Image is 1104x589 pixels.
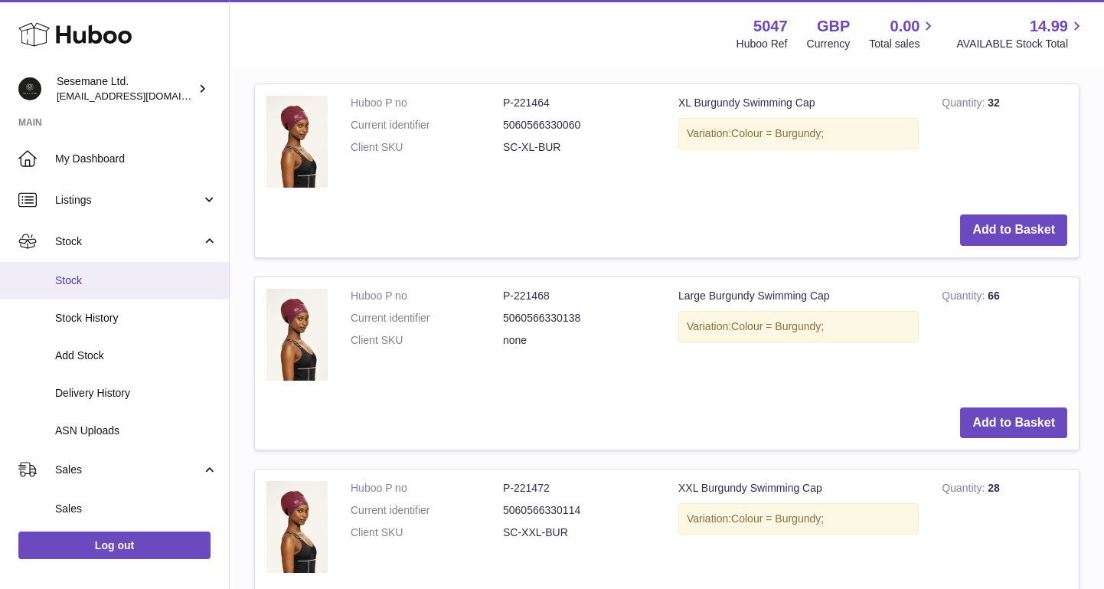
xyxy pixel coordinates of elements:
[351,481,503,496] dt: Huboo P no
[57,74,194,103] div: Sesemane Ltd.
[956,37,1086,51] span: AVAILABLE Stock Total
[678,118,919,149] div: Variation:
[503,503,655,518] dd: 5060566330114
[55,311,217,326] span: Stock History
[667,84,930,203] td: XL Burgundy Swimming Cap
[930,470,1079,588] td: 28
[731,320,824,332] span: Colour = Burgundy;
[266,481,328,573] img: XXL Burgundy Swimming Cap
[731,512,824,525] span: Colour = Burgundy;
[503,525,655,540] dd: SC-XXL-BUR
[55,273,217,288] span: Stock
[503,96,655,110] dd: P-221464
[55,463,201,477] span: Sales
[930,277,1079,396] td: 66
[18,77,41,100] img: info@soulcap.com
[503,311,655,326] dd: 5060566330138
[667,470,930,588] td: XXL Burgundy Swimming Cap
[351,289,503,303] dt: Huboo P no
[942,97,988,113] strong: Quantity
[351,333,503,348] dt: Client SKU
[266,289,328,381] img: Large Burgundy Swimming Cap
[869,16,937,51] a: 0.00 Total sales
[503,118,655,133] dd: 5060566330060
[942,482,988,498] strong: Quantity
[503,140,655,155] dd: SC-XL-BUR
[817,16,850,37] strong: GBP
[351,525,503,540] dt: Client SKU
[55,424,217,438] span: ASN Uploads
[869,37,937,51] span: Total sales
[55,234,201,249] span: Stock
[1030,16,1068,37] span: 14.99
[351,118,503,133] dt: Current identifier
[351,96,503,110] dt: Huboo P no
[503,289,655,303] dd: P-221468
[55,193,201,208] span: Listings
[737,37,788,51] div: Huboo Ref
[351,503,503,518] dt: Current identifier
[503,481,655,496] dd: P-221472
[678,503,919,535] div: Variation:
[57,90,225,102] span: [EMAIL_ADDRESS][DOMAIN_NAME]
[18,532,211,559] a: Log out
[503,333,655,348] dd: none
[960,214,1067,246] button: Add to Basket
[55,152,217,166] span: My Dashboard
[55,348,217,363] span: Add Stock
[266,96,328,188] img: XL Burgundy Swimming Cap
[753,16,788,37] strong: 5047
[942,290,988,306] strong: Quantity
[960,407,1067,439] button: Add to Basket
[351,140,503,155] dt: Client SKU
[956,16,1086,51] a: 14.99 AVAILABLE Stock Total
[678,311,919,342] div: Variation:
[807,37,851,51] div: Currency
[930,84,1079,203] td: 32
[667,277,930,396] td: Large Burgundy Swimming Cap
[351,311,503,326] dt: Current identifier
[55,502,217,516] span: Sales
[890,16,920,37] span: 0.00
[55,386,217,401] span: Delivery History
[731,127,824,139] span: Colour = Burgundy;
